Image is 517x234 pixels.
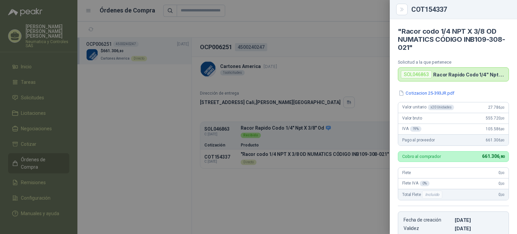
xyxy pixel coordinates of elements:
div: Incluido [422,191,442,199]
span: Valor unitario [402,105,454,110]
button: Close [398,5,406,13]
span: ,00 [501,106,505,109]
p: Cobro al comprador [402,154,441,159]
span: ,00 [501,182,505,186]
span: 661.306 [482,154,505,159]
span: Flete IVA [402,181,429,186]
span: Total Flete [402,191,444,199]
span: ,00 [501,193,505,197]
p: Racor Rapido Codo 1/4" Npt X 3/8" Od [433,72,506,77]
span: 0 [498,181,505,186]
div: 19 % [410,126,422,132]
p: Validez [404,226,452,231]
span: ,00 [501,171,505,175]
div: SOL046863 [401,70,432,78]
p: Solicitud a la que pertenece [398,60,509,65]
span: ,80 [499,155,505,159]
h4: "Racor codo 1/4 NPT X 3/8 OD NUMATICS CÓDIGO INB109-308-021" [398,27,509,52]
button: Cotizacion 25-393JR.pdf [398,90,455,97]
span: 105.586 [486,127,505,131]
span: 661.306 [486,138,505,142]
span: 0 [498,192,505,197]
p: [DATE] [455,217,503,223]
div: x 20 Unidades [428,105,454,110]
span: ,00 [501,116,505,120]
span: 27.786 [488,105,505,110]
span: ,80 [501,127,505,131]
span: ,80 [501,138,505,142]
p: [DATE] [455,226,503,231]
p: Fecha de creación [404,217,452,223]
span: IVA [402,126,421,132]
div: 0 % [420,181,429,186]
span: Valor bruto [402,116,422,121]
span: Flete [402,170,411,175]
span: 555.720 [486,116,505,121]
span: 0 [498,170,505,175]
span: Pago al proveedor [402,138,435,142]
div: COT154337 [411,6,509,13]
